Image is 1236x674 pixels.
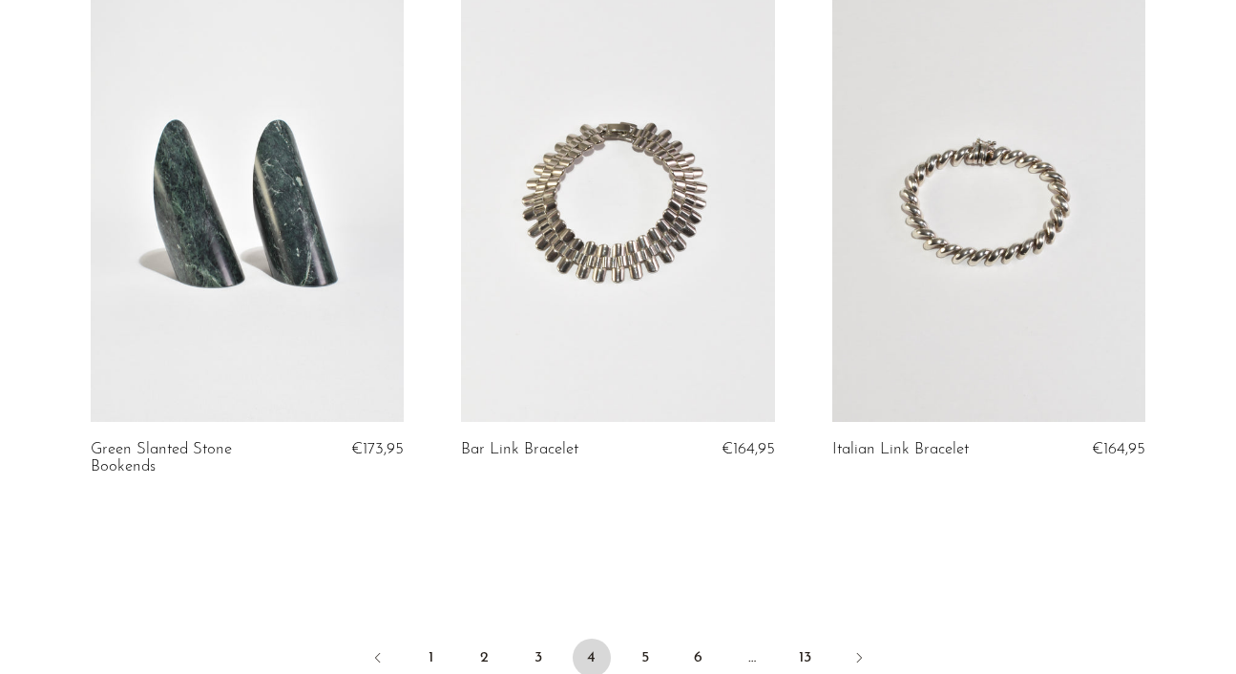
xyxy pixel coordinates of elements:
a: Green Slanted Stone Bookends [91,441,299,476]
span: €173,95 [351,441,404,457]
span: €164,95 [722,441,775,457]
a: Italian Link Bracelet [832,441,969,458]
a: Bar Link Bracelet [461,441,578,458]
span: €164,95 [1092,441,1145,457]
